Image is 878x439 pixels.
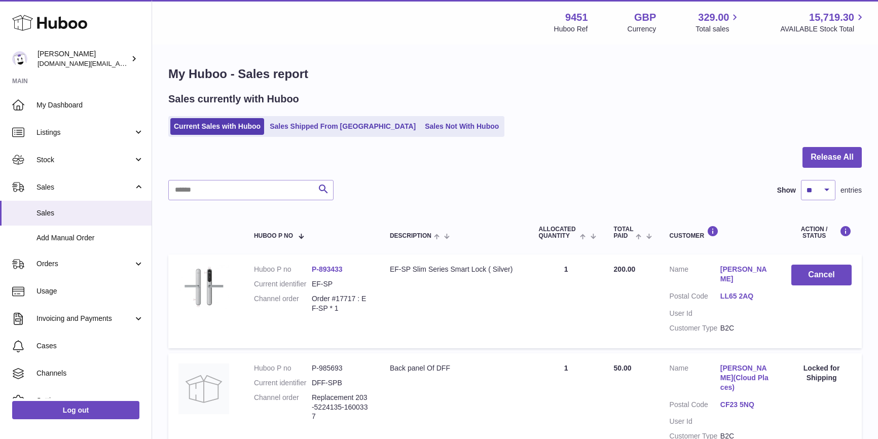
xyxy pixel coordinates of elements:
[539,226,578,239] span: ALLOCATED Quantity
[36,155,133,165] span: Stock
[614,265,636,273] span: 200.00
[36,100,144,110] span: My Dashboard
[312,393,370,422] dd: Replacement 203-5224135-1600337
[670,265,720,286] dt: Name
[38,49,129,68] div: [PERSON_NAME]
[390,265,519,274] div: EF-SP Slim Series Smart Lock ( Silver)
[720,291,771,301] a: LL65 2AQ
[254,294,312,313] dt: Channel order
[670,363,720,395] dt: Name
[670,323,720,333] dt: Customer Type
[168,66,862,82] h1: My Huboo - Sales report
[696,11,741,34] a: 329.00 Total sales
[38,59,202,67] span: [DOMAIN_NAME][EMAIL_ADDRESS][DOMAIN_NAME]
[36,396,144,406] span: Settings
[12,51,27,66] img: amir.ch@gmail.com
[670,291,720,304] dt: Postal Code
[791,363,852,383] div: Locked for Shipping
[670,400,720,412] dt: Postal Code
[312,279,370,289] dd: EF-SP
[670,226,772,239] div: Customer
[614,364,632,372] span: 50.00
[698,11,729,24] span: 329.00
[36,259,133,269] span: Orders
[628,24,656,34] div: Currency
[696,24,741,34] span: Total sales
[777,186,796,195] label: Show
[266,118,419,135] a: Sales Shipped From [GEOGRAPHIC_DATA]
[36,208,144,218] span: Sales
[178,265,229,309] img: 1699219270.jpg
[720,363,771,392] a: [PERSON_NAME](Cloud Places)
[36,341,144,351] span: Cases
[840,186,862,195] span: entries
[12,401,139,419] a: Log out
[720,265,771,284] a: [PERSON_NAME]
[791,265,852,285] button: Cancel
[254,378,312,388] dt: Current identifier
[421,118,502,135] a: Sales Not With Huboo
[36,314,133,323] span: Invoicing and Payments
[312,363,370,373] dd: P-985693
[565,11,588,24] strong: 9451
[312,294,370,313] dd: Order #17717 : EF-SP * 1
[36,182,133,192] span: Sales
[614,226,634,239] span: Total paid
[36,369,144,378] span: Channels
[809,11,854,24] span: 15,719.30
[312,378,370,388] dd: DFF-SPB
[554,24,588,34] div: Huboo Ref
[670,417,720,426] dt: User Id
[254,265,312,274] dt: Huboo P no
[168,92,299,106] h2: Sales currently with Huboo
[720,400,771,410] a: CF23 5NQ
[780,11,866,34] a: 15,719.30 AVAILABLE Stock Total
[178,363,229,414] img: no-photo.jpg
[802,147,862,168] button: Release All
[254,233,293,239] span: Huboo P no
[791,226,852,239] div: Action / Status
[390,363,519,373] div: Back panel Of DFF
[254,279,312,289] dt: Current identifier
[170,118,264,135] a: Current Sales with Huboo
[390,233,431,239] span: Description
[780,24,866,34] span: AVAILABLE Stock Total
[720,323,771,333] dd: B2C
[254,393,312,422] dt: Channel order
[36,233,144,243] span: Add Manual Order
[254,363,312,373] dt: Huboo P no
[634,11,656,24] strong: GBP
[36,128,133,137] span: Listings
[312,265,343,273] a: P-893433
[529,254,604,348] td: 1
[670,309,720,318] dt: User Id
[36,286,144,296] span: Usage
